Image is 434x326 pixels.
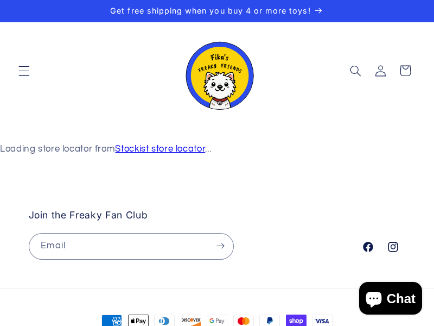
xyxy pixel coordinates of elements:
img: Fika's Freaky Friends [179,32,255,110]
summary: Menu [11,58,36,83]
span: Get free shipping when you buy 4 or more toys! [110,6,310,15]
button: Subscribe [208,233,233,260]
a: Fika's Freaky Friends [175,28,259,114]
summary: Search [343,58,368,83]
inbox-online-store-chat: Shopify online store chat [356,282,425,317]
h2: Join the Freaky Fan Club [29,209,344,222]
a: Stockist store locator [115,144,205,154]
